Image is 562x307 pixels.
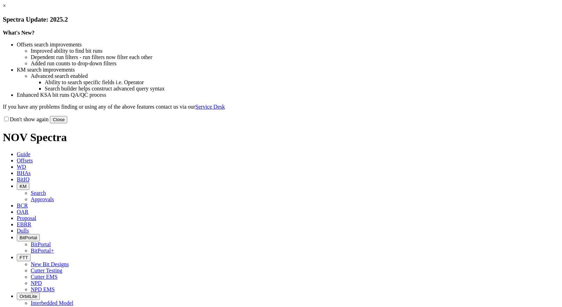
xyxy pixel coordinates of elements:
h3: Spectra Update: 2025.2 [3,16,559,23]
span: KM [20,184,27,189]
span: BHAs [17,170,31,176]
a: BitPortal+ [31,248,54,254]
a: Search [31,190,46,196]
a: New Bit Designs [31,261,69,267]
a: Interbedded Model [31,300,73,306]
h1: NOV Spectra [3,131,559,144]
input: Don't show again [4,117,9,121]
span: EBRR [17,221,31,227]
li: Dependent run filters - run filters now filter each other [31,54,559,60]
span: BCR [17,203,28,209]
span: Dulls [17,228,29,234]
a: Cutter Testing [31,268,62,273]
span: OrbitLite [20,294,37,299]
a: Approvals [31,196,54,202]
label: Don't show again [3,116,48,122]
a: Service Desk [195,104,225,110]
strong: What's New? [3,30,35,36]
p: If you have any problems finding or using any of the above features contact us via our [3,104,559,110]
li: Offsets search improvements [17,42,559,48]
li: KM search improvements [17,67,559,73]
a: NPD [31,280,42,286]
span: Guide [17,151,30,157]
a: × [3,3,6,9]
a: Cutter EMS [31,274,58,280]
li: Added run counts to drop-down filters [31,60,559,67]
a: BitPortal [31,241,51,247]
span: Proposal [17,215,36,221]
span: FTT [20,255,28,260]
li: Advanced search enabled [31,73,559,79]
span: Offsets [17,158,33,163]
span: BitPortal [20,235,37,240]
li: Improved ability to find bit runs [31,48,559,54]
button: Close [50,116,67,123]
span: OAR [17,209,29,215]
li: Search builder helps construct advanced query syntax [45,86,559,92]
span: WD [17,164,26,170]
a: NPD EMS [31,286,55,292]
li: Ability to search specific fields i.e. Operator [45,79,559,86]
span: BitIQ [17,176,29,182]
li: Enhanced KSA bit runs QA/QC process [17,92,559,98]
